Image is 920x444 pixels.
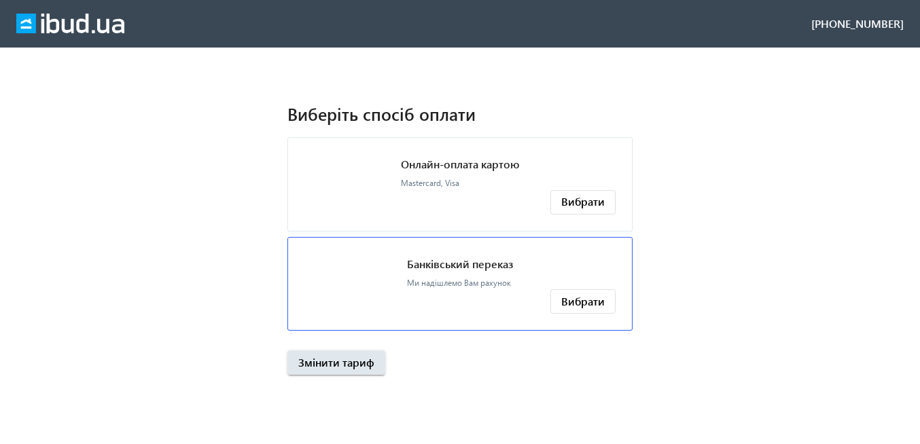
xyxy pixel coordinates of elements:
[401,178,459,188] span: Mastercard, Visa
[550,289,616,314] button: Вибрати
[811,16,904,31] div: [PHONE_NUMBER]
[287,102,633,126] h1: Виберіть спосіб оплати
[550,190,616,215] button: Вибрати
[561,294,605,309] span: Вибрати
[401,157,520,172] p: Онлайн-оплата картою
[287,350,385,375] button: Змінити тариф
[407,278,511,288] span: Ми надішлемо Вам рахунок
[407,257,513,272] p: Банківський переказ
[298,355,374,370] span: Змінити тариф
[561,194,605,209] span: Вибрати
[16,14,124,34] img: ibud_full_logo_white.svg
